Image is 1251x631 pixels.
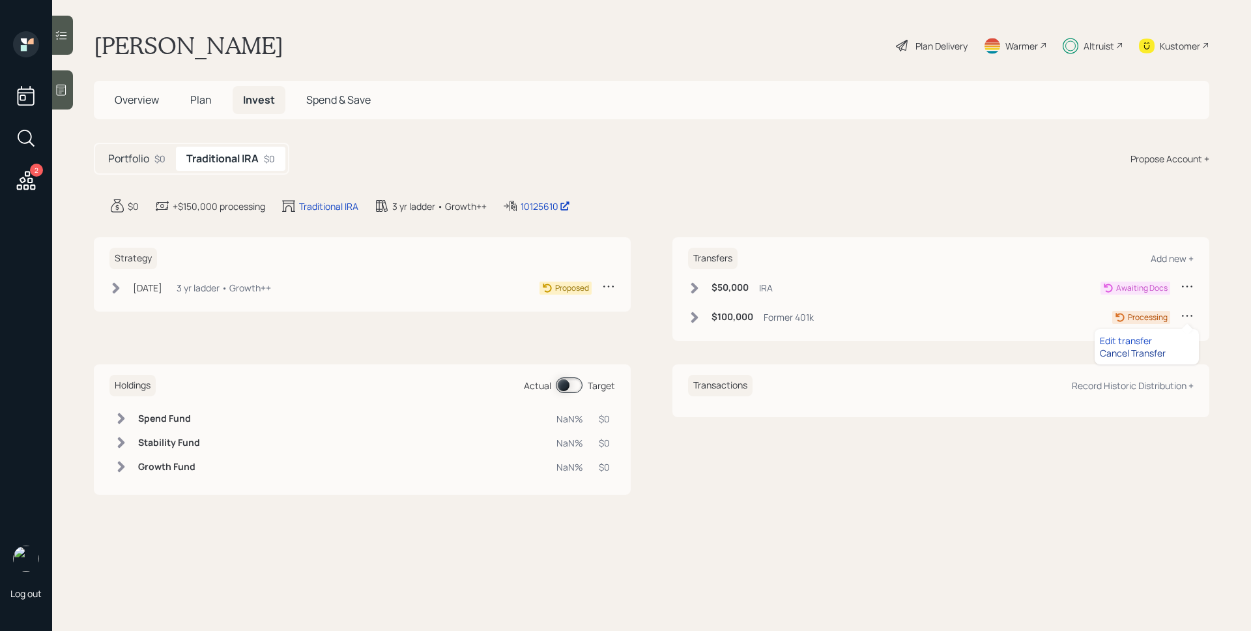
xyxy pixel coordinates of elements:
h6: Growth Fund [138,462,200,473]
div: 10125610 [521,199,570,213]
h1: [PERSON_NAME] [94,31,283,60]
div: $0 [154,152,165,166]
span: Invest [243,93,275,107]
div: $0 [599,460,610,474]
div: 2 [30,164,43,177]
div: Log out [10,587,42,600]
h6: Holdings [109,375,156,396]
div: Kustomer [1160,39,1200,53]
h6: Transfers [688,248,738,269]
div: 3 yr ladder • Growth++ [177,281,271,295]
div: Warmer [1005,39,1038,53]
div: $0 [599,412,610,426]
div: Former 401k [764,310,814,324]
div: Awaiting Docs [1116,282,1168,294]
div: $0 [128,199,139,213]
h5: Traditional IRA [186,153,259,165]
div: Actual [524,379,551,392]
div: 3 yr ladder • Growth++ [392,199,487,213]
h6: Stability Fund [138,437,200,448]
h6: Spend Fund [138,413,200,424]
div: Altruist [1084,39,1114,53]
div: IRA [759,281,773,295]
span: Plan [190,93,212,107]
div: Add new + [1151,252,1194,265]
div: Traditional IRA [299,199,358,213]
h6: Strategy [109,248,157,269]
div: Cancel Transfer [1100,347,1194,359]
div: $0 [264,152,275,166]
div: Processing [1128,312,1168,323]
div: Target [588,379,615,392]
div: Proposed [555,282,589,294]
h5: Portfolio [108,153,149,165]
img: james-distasi-headshot.png [13,546,39,572]
span: Spend & Save [306,93,371,107]
div: Record Historic Distribution + [1072,379,1194,392]
div: NaN% [556,436,583,450]
span: Overview [115,93,159,107]
div: [DATE] [133,281,162,295]
h6: $100,000 [712,312,753,323]
div: NaN% [556,412,583,426]
div: +$150,000 processing [173,199,265,213]
div: $0 [599,436,610,450]
h6: Transactions [688,375,753,396]
div: Propose Account + [1130,152,1209,166]
div: NaN% [556,460,583,474]
h6: $50,000 [712,282,749,293]
div: Edit transfer [1100,334,1194,347]
div: Plan Delivery [915,39,968,53]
